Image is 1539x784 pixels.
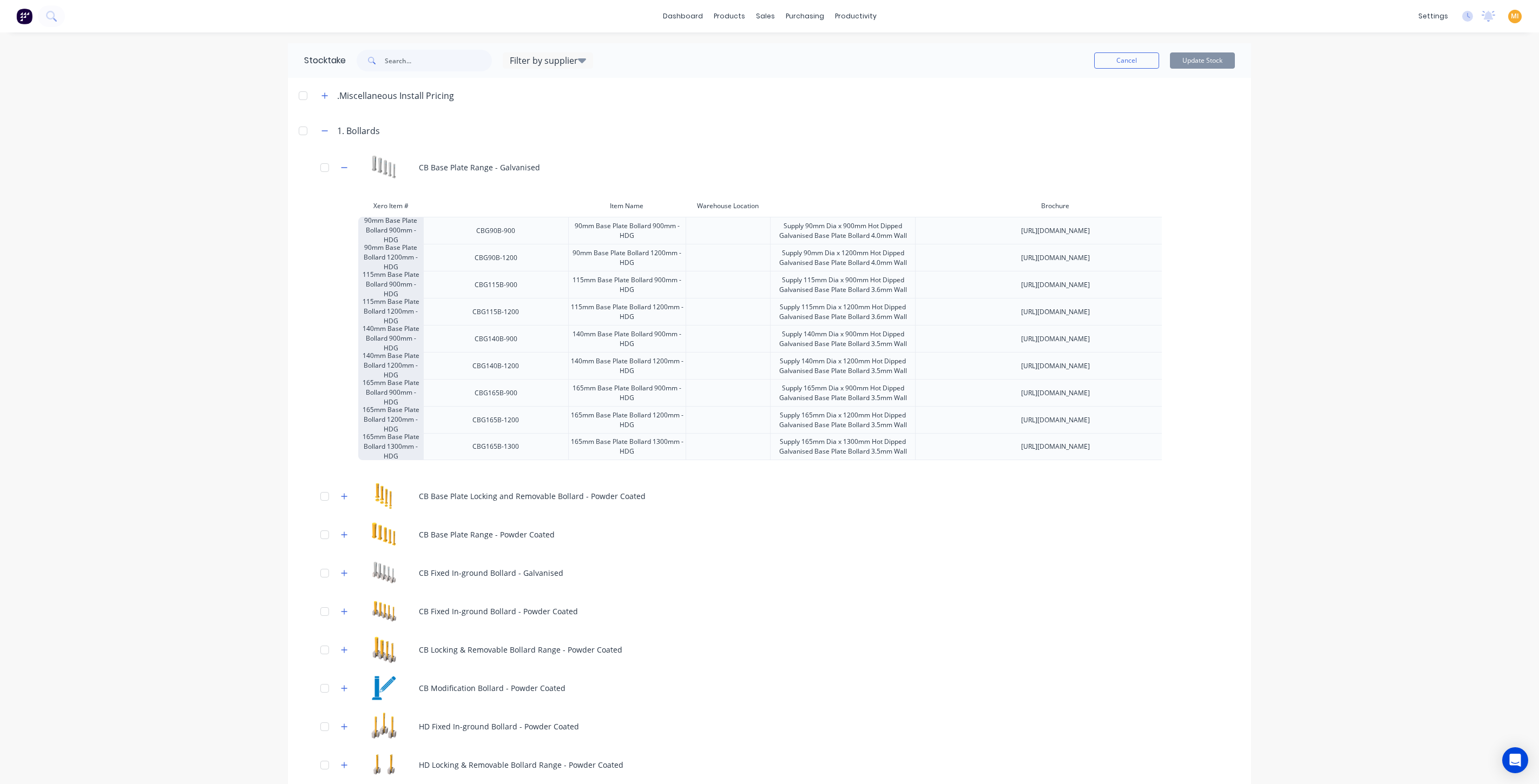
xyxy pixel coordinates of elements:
div: Supply 115mm Dia x 1200mm Hot Dipped Galvanised Base Plate Bollard 3.6mm Wall [770,298,915,325]
div: 140mm Base Plate Bollard 1200mm - HDG [568,352,686,379]
input: Search... [385,50,492,71]
div: 1. Bollards [337,124,380,137]
div: [URL][DOMAIN_NAME] [915,379,1195,406]
div: 165mm Base Plate Bollard 1200mm - HDG [358,406,423,433]
div: 165mm Base Plate Bollard 1200mm - HDG [568,406,686,433]
div: Brochure [915,195,1195,217]
div: 165mm Base Plate Bollard 900mm - HDG [568,379,686,406]
div: Supply 90mm Dia x 1200mm Hot Dipped Galvanised Base Plate Bollard 4.0mm Wall [770,244,915,271]
div: Stocktake [288,43,346,78]
div: [URL][DOMAIN_NAME] [915,433,1195,460]
div: purchasing [780,8,830,24]
div: [URL][DOMAIN_NAME] [915,244,1195,271]
div: 140mm Base Plate Bollard 900mm - HDG [568,325,686,352]
div: Open Intercom Messenger [1502,747,1528,773]
div: CBG90B-1200 [423,244,568,271]
div: 115mm Base Plate Bollard 1200mm - HDG [358,298,423,325]
div: [URL][DOMAIN_NAME] [915,217,1195,244]
div: CBG140B-1200 [423,352,568,379]
div: CBG115B-900 [423,271,568,298]
div: Warehouse Location [686,195,770,217]
div: CBG165B-1200 [423,406,568,433]
div: 90mm Base Plate Bollard 1200mm - HDG [568,244,686,271]
div: CBG140B-900 [423,325,568,352]
div: sales [751,8,780,24]
div: Supply 165mm Dia x 1200mm Hot Dipped Galvanised Base Plate Bollard 3.5mm Wall [770,406,915,433]
div: Supply 165mm Dia x 1300mm Hot Dipped Galvanised Base Plate Bollard 3.5mm Wall [770,433,915,460]
div: CBG165B-1300 [423,433,568,460]
div: [URL][DOMAIN_NAME] [915,298,1195,325]
div: Xero Item # [358,195,423,217]
div: Item Name [568,195,686,217]
div: 165mm Base Plate Bollard 900mm - HDG [358,379,423,406]
div: [URL][DOMAIN_NAME] [915,352,1195,379]
div: 90mm Base Plate Bollard 900mm - HDG [358,217,423,244]
div: 165mm Base Plate Bollard 1300mm - HDG [568,433,686,460]
div: 115mm Base Plate Bollard 900mm - HDG [568,271,686,298]
div: 140mm Base Plate Bollard 1200mm - HDG [358,352,423,379]
div: Supply 140mm Dia x 900mm Hot Dipped Galvanised Base Plate Bollard 3.5mm Wall [770,325,915,352]
div: settings [1413,8,1453,24]
div: [URL][DOMAIN_NAME] [915,406,1195,433]
img: Factory [16,8,32,24]
div: 165mm Base Plate Bollard 1300mm - HDG [358,433,423,460]
button: Update Stock [1170,52,1235,69]
div: CBG90B-900 [423,217,568,244]
div: 115mm Base Plate Bollard 900mm - HDG [358,271,423,298]
a: dashboard [657,8,708,24]
span: MI [1511,11,1519,21]
div: Supply 165mm Dia x 900mm Hot Dipped Galvanised Base Plate Bollard 3.5mm Wall [770,379,915,406]
div: CBG165B-900 [423,379,568,406]
div: Supply 140mm Dia x 1200mm Hot Dipped Galvanised Base Plate Bollard 3.5mm Wall [770,352,915,379]
div: Supply 115mm Dia x 900mm Hot Dipped Galvanised Base Plate Bollard 3.6mm Wall [770,271,915,298]
div: [URL][DOMAIN_NAME] [915,271,1195,298]
div: 90mm Base Plate Bollard 1200mm - HDG [358,244,423,271]
div: 140mm Base Plate Bollard 900mm - HDG [358,325,423,352]
div: CBG115B-1200 [423,298,568,325]
div: 115mm Base Plate Bollard 1200mm - HDG [568,298,686,325]
button: Cancel [1094,52,1159,69]
div: Supply 90mm Dia x 900mm Hot Dipped Galvanised Base Plate Bollard 4.0mm Wall [770,217,915,244]
div: products [708,8,751,24]
div: productivity [830,8,882,24]
div: Filter by supplier [503,54,593,67]
div: 90mm Base Plate Bollard 900mm - HDG [568,217,686,244]
div: .Miscellaneous Install Pricing [337,89,454,102]
div: [URL][DOMAIN_NAME] [915,325,1195,352]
